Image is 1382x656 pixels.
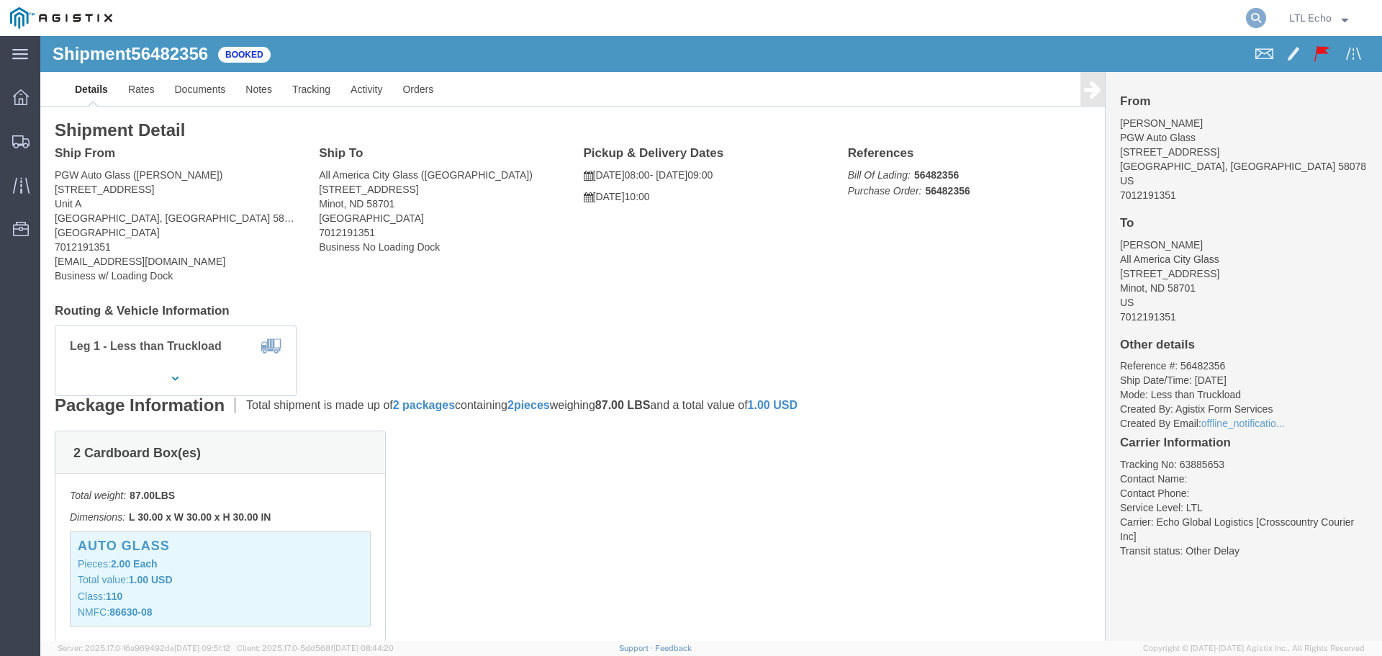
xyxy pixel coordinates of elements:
[1289,10,1332,26] span: LTL Echo
[40,36,1382,641] iframe: FS Legacy Container
[1288,9,1362,27] button: LTL Echo
[1143,642,1365,655] span: Copyright © [DATE]-[DATE] Agistix Inc., All Rights Reserved
[333,644,394,652] span: [DATE] 08:44:20
[619,644,655,652] a: Support
[10,7,112,29] img: logo
[174,644,230,652] span: [DATE] 09:51:12
[655,644,692,652] a: Feedback
[58,644,230,652] span: Server: 2025.17.0-16a969492de
[237,644,394,652] span: Client: 2025.17.0-5dd568f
